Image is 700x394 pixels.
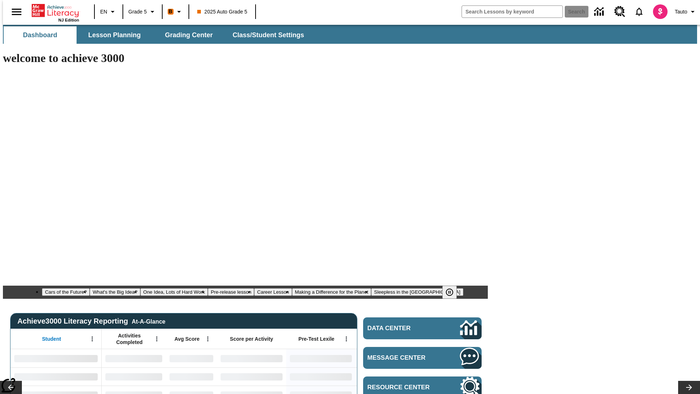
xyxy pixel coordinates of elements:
[90,288,140,296] button: Slide 2 What's the Big Idea?
[590,2,610,22] a: Data Center
[672,5,700,18] button: Profile/Settings
[88,31,141,39] span: Lesson Planning
[442,286,464,299] div: Pause
[675,8,687,16] span: Tauto
[630,2,649,21] a: Notifications
[3,25,697,44] div: SubNavbar
[3,26,311,44] div: SubNavbar
[653,4,668,19] img: avatar image
[367,354,438,362] span: Message Center
[125,5,160,18] button: Grade: Grade 5, Select a grade
[128,8,147,16] span: Grade 5
[105,332,153,345] span: Activities Completed
[363,347,482,369] a: Message Center
[341,333,352,344] button: Open Menu
[165,31,213,39] span: Grading Center
[132,317,165,325] div: At-A-Glance
[227,26,310,44] button: Class/Student Settings
[102,367,166,386] div: No Data,
[97,5,120,18] button: Language: EN, Select a language
[254,288,292,296] button: Slide 5 Career Lesson
[32,3,79,18] a: Home
[233,31,304,39] span: Class/Student Settings
[6,1,27,23] button: Open side menu
[87,333,98,344] button: Open Menu
[174,336,199,342] span: Avg Score
[42,288,90,296] button: Slide 1 Cars of the Future?
[100,8,107,16] span: EN
[230,336,273,342] span: Score per Activity
[3,51,488,65] h1: welcome to achieve 3000
[78,26,151,44] button: Lesson Planning
[166,367,217,386] div: No Data,
[166,349,217,367] div: No Data,
[292,288,371,296] button: Slide 6 Making a Difference for the Planet
[678,381,700,394] button: Lesson carousel, Next
[371,288,463,296] button: Slide 7 Sleepless in the Animal Kingdom
[32,3,79,22] div: Home
[367,384,438,391] span: Resource Center
[23,31,57,39] span: Dashboard
[17,317,166,325] span: Achieve3000 Literacy Reporting
[202,333,213,344] button: Open Menu
[152,26,225,44] button: Grading Center
[165,5,186,18] button: Boost Class color is orange. Change class color
[42,336,61,342] span: Student
[208,288,254,296] button: Slide 4 Pre-release lesson
[610,2,630,22] a: Resource Center, Will open in new tab
[649,2,672,21] button: Select a new avatar
[102,349,166,367] div: No Data,
[169,7,172,16] span: B
[197,8,248,16] span: 2025 Auto Grade 5
[462,6,563,18] input: search field
[151,333,162,344] button: Open Menu
[4,26,77,44] button: Dashboard
[299,336,335,342] span: Pre-Test Lexile
[140,288,208,296] button: Slide 3 One Idea, Lots of Hard Work
[367,325,436,332] span: Data Center
[58,18,79,22] span: NJ Edition
[442,286,457,299] button: Pause
[363,317,482,339] a: Data Center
